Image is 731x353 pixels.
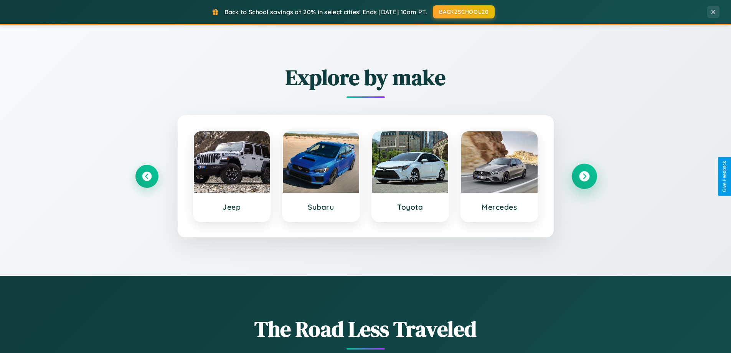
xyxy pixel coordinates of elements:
[380,202,441,212] h3: Toyota
[290,202,351,212] h3: Subaru
[135,314,596,344] h1: The Road Less Traveled
[433,5,495,18] button: BACK2SCHOOL20
[224,8,427,16] span: Back to School savings of 20% in select cities! Ends [DATE] 10am PT.
[722,161,727,192] div: Give Feedback
[135,63,596,92] h2: Explore by make
[201,202,262,212] h3: Jeep
[469,202,530,212] h3: Mercedes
